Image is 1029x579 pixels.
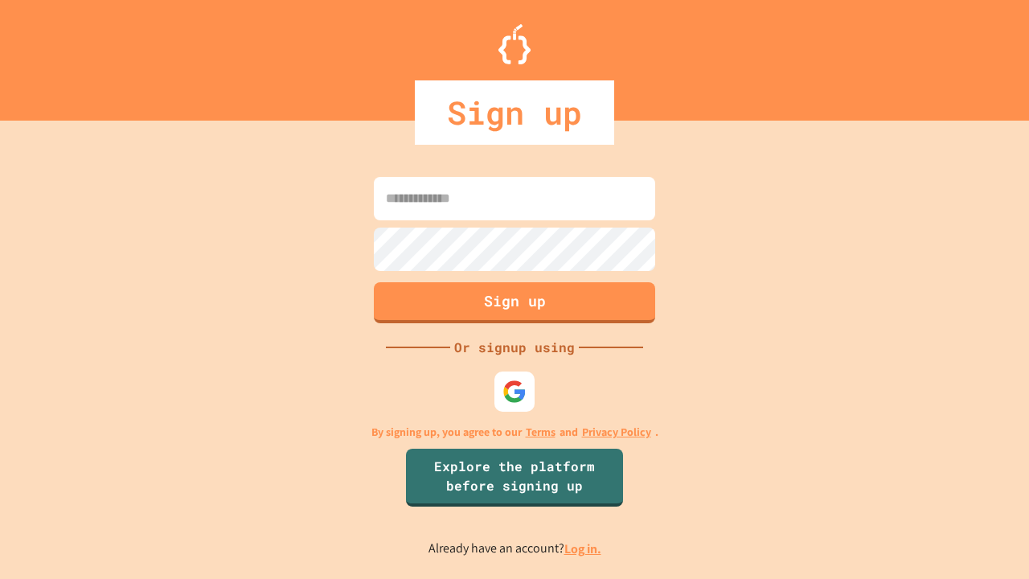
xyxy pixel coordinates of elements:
[428,539,601,559] p: Already have an account?
[502,380,527,404] img: google-icon.svg
[526,424,555,441] a: Terms
[374,282,655,323] button: Sign up
[498,24,531,64] img: Logo.svg
[961,515,1013,563] iframe: chat widget
[582,424,651,441] a: Privacy Policy
[896,445,1013,513] iframe: chat widget
[406,449,623,507] a: Explore the platform before signing up
[371,424,658,441] p: By signing up, you agree to our and .
[415,80,614,145] div: Sign up
[564,540,601,557] a: Log in.
[450,338,579,357] div: Or signup using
